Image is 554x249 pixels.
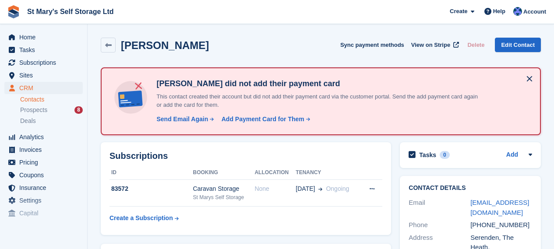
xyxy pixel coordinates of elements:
[153,79,481,89] h4: [PERSON_NAME] did not add their payment card
[450,7,467,16] span: Create
[8,227,87,235] span: Storefront
[19,31,72,43] span: Home
[19,207,72,219] span: Capital
[74,106,83,114] div: 8
[222,115,304,124] div: Add Payment Card for Them
[4,207,83,219] a: menu
[464,38,488,52] button: Delete
[4,82,83,94] a: menu
[19,44,72,56] span: Tasks
[20,106,47,114] span: Prospects
[4,131,83,143] a: menu
[409,185,532,192] h2: Contact Details
[4,56,83,69] a: menu
[19,194,72,207] span: Settings
[19,82,72,94] span: CRM
[156,115,208,124] div: Send Email Again
[296,184,315,193] span: [DATE]
[4,69,83,81] a: menu
[109,184,193,193] div: 83572
[4,144,83,156] a: menu
[326,185,349,192] span: Ongoing
[513,7,522,16] img: Matthew Keenan
[112,79,149,116] img: no-card-linked-e7822e413c904bf8b177c4d89f31251c4716f9871600ec3ca5bfc59e148c83f4.svg
[409,198,470,217] div: Email
[4,44,83,56] a: menu
[20,116,83,126] a: Deals
[340,38,404,52] button: Sync payment methods
[4,169,83,181] a: menu
[20,117,36,125] span: Deals
[296,166,360,180] th: Tenancy
[193,166,254,180] th: Booking
[4,31,83,43] a: menu
[109,214,173,223] div: Create a Subscription
[254,166,296,180] th: Allocation
[193,193,254,201] div: St Marys Self Storage
[20,105,83,115] a: Prospects 8
[254,184,296,193] div: None
[440,151,450,159] div: 0
[19,169,72,181] span: Coupons
[523,7,546,16] span: Account
[470,199,529,216] a: [EMAIL_ADDRESS][DOMAIN_NAME]
[19,131,72,143] span: Analytics
[153,92,481,109] p: This contact created their account but did not add their payment card via the customer portal. Se...
[506,150,518,160] a: Add
[19,56,72,69] span: Subscriptions
[19,144,72,156] span: Invoices
[19,69,72,81] span: Sites
[411,41,450,49] span: View on Stripe
[121,39,209,51] h2: [PERSON_NAME]
[109,210,179,226] a: Create a Subscription
[19,156,72,168] span: Pricing
[19,182,72,194] span: Insurance
[7,5,20,18] img: stora-icon-8386f47178a22dfd0bd8f6a31ec36ba5ce8667c1dd55bd0f319d3a0aa187defe.svg
[409,220,470,230] div: Phone
[408,38,461,52] a: View on Stripe
[4,182,83,194] a: menu
[218,115,311,124] a: Add Payment Card for Them
[495,38,541,52] a: Edit Contact
[193,184,254,193] div: Caravan Storage
[4,156,83,168] a: menu
[24,4,117,19] a: St Mary's Self Storage Ltd
[4,194,83,207] a: menu
[109,166,193,180] th: ID
[419,151,436,159] h2: Tasks
[20,95,83,104] a: Contacts
[493,7,505,16] span: Help
[109,151,382,161] h2: Subscriptions
[470,220,532,230] div: [PHONE_NUMBER]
